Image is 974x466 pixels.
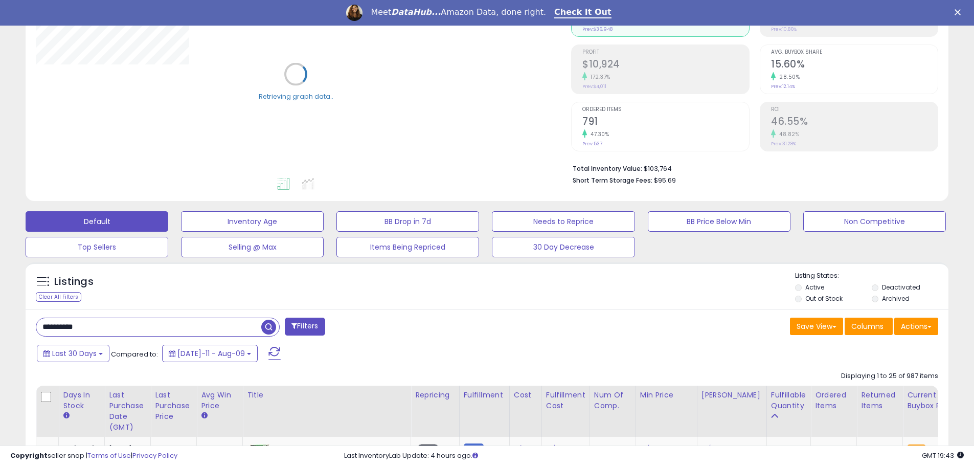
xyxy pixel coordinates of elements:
[582,58,749,72] h2: $10,924
[771,141,796,147] small: Prev: 31.28%
[201,411,207,420] small: Avg Win Price.
[771,50,938,55] span: Avg. Buybox Share
[546,390,585,411] div: Fulfillment Cost
[771,107,938,113] span: ROI
[648,211,790,232] button: BB Price Below Min
[582,116,749,129] h2: 791
[882,283,920,292] label: Deactivated
[26,211,168,232] button: Default
[771,116,938,129] h2: 46.55%
[771,83,795,90] small: Prev: 12.14%
[582,141,602,147] small: Prev: 537
[554,7,611,18] a: Check It Out
[37,345,109,362] button: Last 30 Days
[155,390,192,422] div: Last Purchase Price
[162,345,258,362] button: [DATE]-11 - Aug-09
[841,371,938,381] div: Displaying 1 to 25 of 987 items
[654,175,676,185] span: $95.69
[181,211,324,232] button: Inventory Age
[181,237,324,257] button: Selling @ Max
[701,390,762,401] div: [PERSON_NAME]
[861,390,898,411] div: Returned Items
[955,9,965,15] div: Close
[805,294,843,303] label: Out of Stock
[36,292,81,302] div: Clear All Filters
[247,390,406,401] div: Title
[776,73,800,81] small: 28.50%
[346,5,363,21] img: Profile image for Georgie
[587,73,610,81] small: 172.37%
[87,451,131,460] a: Terms of Use
[776,130,799,138] small: 48.82%
[492,211,635,232] button: Needs to Reprice
[371,7,546,17] div: Meet Amazon Data, done right.
[464,390,505,401] div: Fulfillment
[177,348,245,359] span: [DATE]-11 - Aug-09
[259,92,333,101] div: Retrieving graph data..
[132,451,177,460] a: Privacy Policy
[815,390,852,411] div: Ordered Items
[344,451,964,461] div: Last InventoryLab Update: 4 hours ago.
[201,390,238,411] div: Avg Win Price
[803,211,946,232] button: Non Competitive
[805,283,824,292] label: Active
[907,390,960,411] div: Current Buybox Price
[582,50,749,55] span: Profit
[573,162,931,174] li: $103,764
[52,348,97,359] span: Last 30 Days
[790,318,843,335] button: Save View
[336,237,479,257] button: Items Being Repriced
[415,390,455,401] div: Repricing
[594,390,631,411] div: Num of Comp.
[63,390,100,411] div: Days In Stock
[514,390,537,401] div: Cost
[795,271,948,281] p: Listing States:
[391,7,441,17] i: DataHub...
[573,164,642,173] b: Total Inventory Value:
[492,237,635,257] button: 30 Day Decrease
[26,237,168,257] button: Top Sellers
[10,451,177,461] div: seller snap | |
[54,275,94,289] h5: Listings
[587,130,609,138] small: 47.30%
[10,451,48,460] strong: Copyright
[640,390,693,401] div: Min Price
[845,318,893,335] button: Columns
[882,294,910,303] label: Archived
[582,107,749,113] span: Ordered Items
[894,318,938,335] button: Actions
[109,390,146,433] div: Last Purchase Date (GMT)
[771,58,938,72] h2: 15.60%
[582,83,606,90] small: Prev: $4,011
[582,26,613,32] small: Prev: $36,948
[771,26,797,32] small: Prev: 10.86%
[336,211,479,232] button: BB Drop in 7d
[63,411,69,420] small: Days In Stock.
[285,318,325,336] button: Filters
[771,390,806,411] div: Fulfillable Quantity
[922,451,964,460] span: 2025-09-9 19:43 GMT
[851,321,884,331] span: Columns
[573,176,652,185] b: Short Term Storage Fees:
[111,349,158,359] span: Compared to:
